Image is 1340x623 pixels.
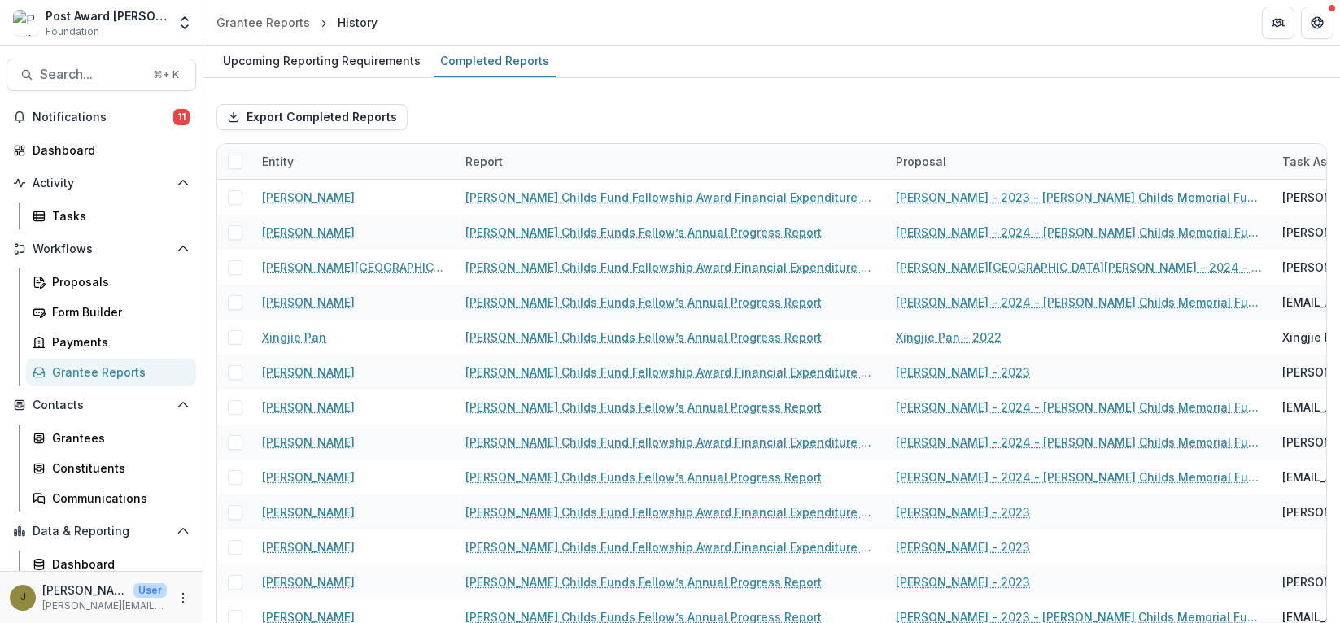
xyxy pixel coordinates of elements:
[896,294,1263,311] a: [PERSON_NAME] - 2024 - [PERSON_NAME] Childs Memorial Fund - Fellowship Application
[1262,7,1294,39] button: Partners
[1301,7,1333,39] button: Get Help
[52,273,183,290] div: Proposals
[896,433,1263,451] a: [PERSON_NAME] - 2024 - [PERSON_NAME] Childs Memorial Fund - Fellowship Application
[173,109,190,125] span: 11
[46,7,167,24] div: Post Award [PERSON_NAME] Childs Memorial Fund
[896,259,1263,276] a: [PERSON_NAME][GEOGRAPHIC_DATA][PERSON_NAME] - 2024 - [PERSON_NAME] Childs Memorial Fund - Fellows...
[262,329,326,346] a: Xingjie Pan
[262,224,355,241] a: [PERSON_NAME]
[7,170,196,196] button: Open Activity
[216,104,408,130] button: Export Completed Reports
[896,224,1263,241] a: [PERSON_NAME] - 2024 - [PERSON_NAME] Childs Memorial Fund - Fellowship Application
[465,329,822,346] a: [PERSON_NAME] Childs Funds Fellow’s Annual Progress Report
[456,144,886,179] div: Report
[7,104,196,130] button: Notifications11
[465,259,876,276] a: [PERSON_NAME] Childs Fund Fellowship Award Financial Expenditure Report
[896,503,1030,521] a: [PERSON_NAME] - 2023
[173,588,193,608] button: More
[26,485,196,512] a: Communications
[896,468,1263,486] a: [PERSON_NAME] - 2024 - [PERSON_NAME] Childs Memorial Fund - Fellowship Application
[896,399,1263,416] a: [PERSON_NAME] - 2024 - [PERSON_NAME] Childs Memorial Fund - Fellowship Application
[252,144,456,179] div: Entity
[886,153,956,170] div: Proposal
[434,46,556,77] a: Completed Reports
[26,329,196,355] a: Payments
[896,364,1030,381] a: [PERSON_NAME] - 2023
[210,11,384,34] nav: breadcrumb
[26,455,196,481] a: Constituents
[252,153,303,170] div: Entity
[434,49,556,72] div: Completed Reports
[262,503,355,521] a: [PERSON_NAME]
[262,294,355,311] a: [PERSON_NAME]
[896,573,1030,590] a: [PERSON_NAME] - 2023
[46,24,99,39] span: Foundation
[216,46,427,77] a: Upcoming Reporting Requirements
[26,268,196,295] a: Proposals
[262,468,355,486] a: [PERSON_NAME]
[26,359,196,386] a: Grantee Reports
[262,399,355,416] a: [PERSON_NAME]
[886,144,1272,179] div: Proposal
[7,518,196,544] button: Open Data & Reporting
[150,66,182,84] div: ⌘ + K
[465,189,876,206] a: [PERSON_NAME] Childs Fund Fellowship Award Financial Expenditure Report
[262,433,355,451] a: [PERSON_NAME]
[262,538,355,555] a: [PERSON_NAME]
[896,329,1002,346] a: Xingjie Pan - 2022
[52,364,183,381] div: Grantee Reports
[896,538,1030,555] a: [PERSON_NAME] - 2023
[210,11,316,34] a: Grantee Reports
[26,203,196,229] a: Tasks
[33,142,183,159] div: Dashboard
[52,460,183,477] div: Constituents
[20,592,26,603] div: Jamie
[33,176,170,190] span: Activity
[26,425,196,451] a: Grantees
[52,333,183,351] div: Payments
[216,49,427,72] div: Upcoming Reporting Requirements
[465,433,876,451] a: [PERSON_NAME] Childs Fund Fellowship Award Financial Expenditure Report
[7,392,196,418] button: Open Contacts
[262,364,355,381] a: [PERSON_NAME]
[465,503,876,521] a: [PERSON_NAME] Childs Fund Fellowship Award Financial Expenditure Report
[33,242,170,256] span: Workflows
[465,538,876,555] a: [PERSON_NAME] Childs Fund Fellowship Award Financial Expenditure Report
[40,67,143,82] span: Search...
[465,573,822,590] a: [PERSON_NAME] Childs Funds Fellow’s Annual Progress Report
[7,236,196,262] button: Open Workflows
[262,259,446,276] a: [PERSON_NAME][GEOGRAPHIC_DATA][PERSON_NAME]
[216,14,310,31] div: Grantee Reports
[52,207,183,224] div: Tasks
[173,7,196,39] button: Open entity switcher
[33,525,170,538] span: Data & Reporting
[33,399,170,412] span: Contacts
[26,298,196,325] a: Form Builder
[52,555,183,573] div: Dashboard
[133,583,167,598] p: User
[52,303,183,320] div: Form Builder
[42,599,167,613] p: [PERSON_NAME][EMAIL_ADDRESS][PERSON_NAME][DOMAIN_NAME]
[896,189,1263,206] a: [PERSON_NAME] - 2023 - [PERSON_NAME] Childs Memorial Fund - Fellowship Application
[13,10,39,36] img: Post Award Jane Coffin Childs Memorial Fund
[26,551,196,577] a: Dashboard
[262,573,355,590] a: [PERSON_NAME]
[465,294,822,311] a: [PERSON_NAME] Childs Funds Fellow’s Annual Progress Report
[7,59,196,91] button: Search...
[465,468,822,486] a: [PERSON_NAME] Childs Funds Fellow’s Annual Progress Report
[7,137,196,163] a: Dashboard
[33,111,173,124] span: Notifications
[42,582,127,599] p: [PERSON_NAME]
[338,14,378,31] div: History
[52,429,183,447] div: Grantees
[465,364,876,381] a: [PERSON_NAME] Childs Fund Fellowship Award Financial Expenditure Report
[262,189,355,206] a: [PERSON_NAME]
[52,490,183,507] div: Communications
[465,224,822,241] a: [PERSON_NAME] Childs Funds Fellow’s Annual Progress Report
[465,399,822,416] a: [PERSON_NAME] Childs Funds Fellow’s Annual Progress Report
[456,153,513,170] div: Report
